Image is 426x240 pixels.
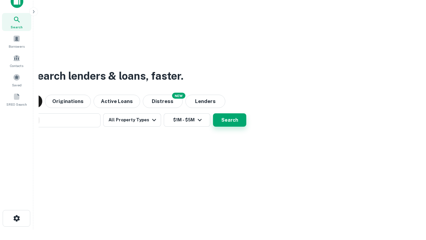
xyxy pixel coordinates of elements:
span: Contacts [10,63,23,68]
h3: Search lenders & loans, faster. [30,68,183,84]
a: Search [2,13,31,31]
span: Saved [12,82,22,88]
button: Active Loans [94,95,140,108]
button: Search distressed loans with lien and other non-mortgage details. [143,95,183,108]
a: Contacts [2,52,31,70]
button: Lenders [185,95,225,108]
button: $1M - $5M [164,113,210,127]
button: Originations [45,95,91,108]
span: Borrowers [9,44,25,49]
span: SREO Search [6,102,27,107]
span: Search [11,24,23,30]
div: NEW [172,93,185,99]
button: All Property Types [103,113,161,127]
a: Borrowers [2,32,31,50]
a: SREO Search [2,90,31,108]
iframe: Chat Widget [393,187,426,219]
button: Search [213,113,246,127]
a: Saved [2,71,31,89]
